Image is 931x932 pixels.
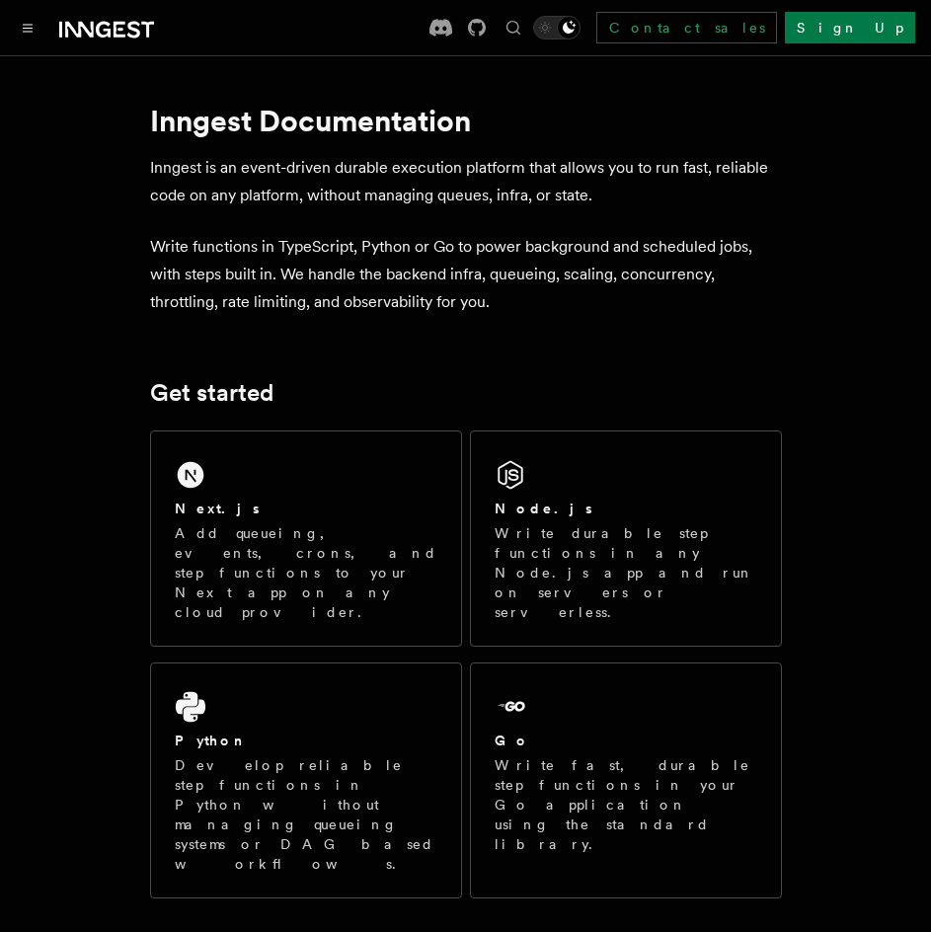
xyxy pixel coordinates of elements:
[150,233,782,316] p: Write functions in TypeScript, Python or Go to power background and scheduled jobs, with steps bu...
[502,16,525,39] button: Find something...
[596,12,777,43] a: Contact sales
[470,662,782,898] a: GoWrite fast, durable step functions in your Go application using the standard library.
[150,662,462,898] a: PythonDevelop reliable step functions in Python without managing queueing systems or DAG based wo...
[495,499,592,518] h2: Node.js
[150,154,782,209] p: Inngest is an event-driven durable execution platform that allows you to run fast, reliable code ...
[470,430,782,647] a: Node.jsWrite durable step functions in any Node.js app and run on servers or serverless.
[175,755,437,874] p: Develop reliable step functions in Python without managing queueing systems or DAG based workflows.
[495,755,757,854] p: Write fast, durable step functions in your Go application using the standard library.
[150,379,273,407] a: Get started
[175,731,248,750] h2: Python
[175,523,437,622] p: Add queueing, events, crons, and step functions to your Next app on any cloud provider.
[150,103,782,138] h1: Inngest Documentation
[495,523,757,622] p: Write durable step functions in any Node.js app and run on servers or serverless.
[495,731,530,750] h2: Go
[785,12,915,43] a: Sign Up
[533,16,581,39] button: Toggle dark mode
[150,430,462,647] a: Next.jsAdd queueing, events, crons, and step functions to your Next app on any cloud provider.
[16,16,39,39] button: Toggle navigation
[175,499,260,518] h2: Next.js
